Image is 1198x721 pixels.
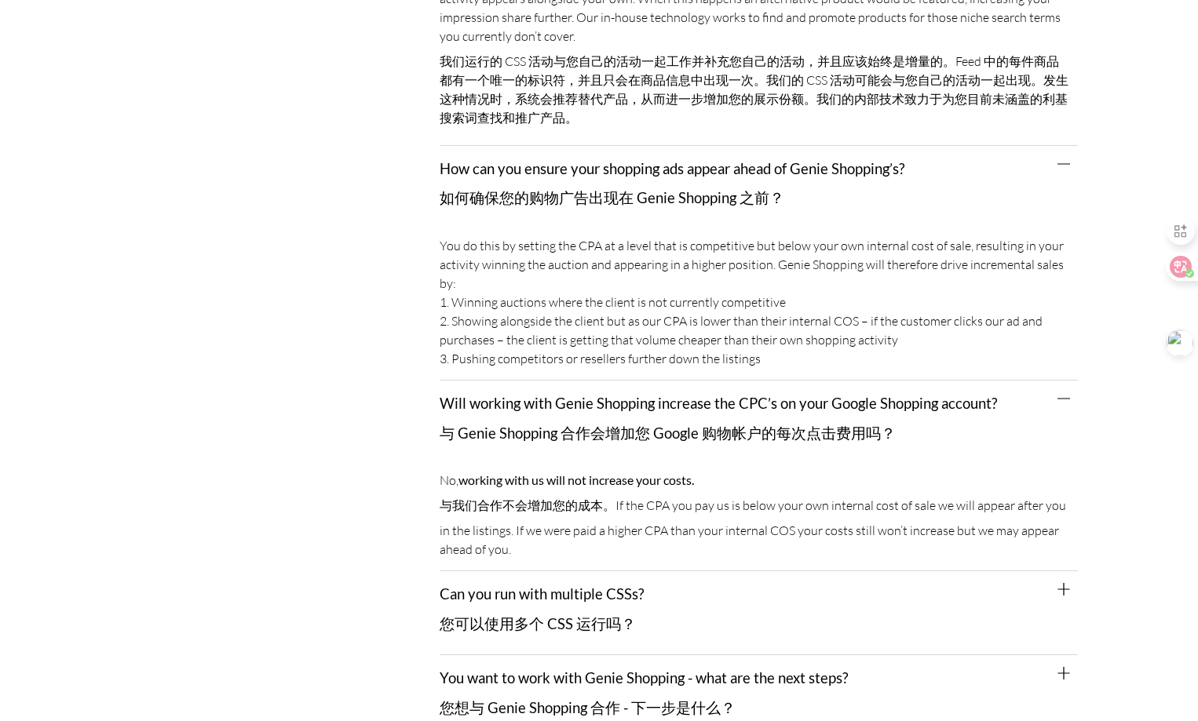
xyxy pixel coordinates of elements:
div: Can you run with multiple CSSs?您可以使用多个 CSS 运行吗？ [440,571,1078,654]
font: 如何确保您的购物广告出现在 Genie Shopping 之前？ [440,189,784,206]
a: Will working with Genie Shopping increase the CPC’s on your Google Shopping account? [440,395,997,442]
div: How can you ensure your shopping ads appear ahead of Genie Shopping’s?如何确保您的购物广告出现在 Genie Shoppin... [440,228,1078,381]
img: tab_domain_overview_orange.svg [64,93,76,105]
div: v 4.0.25 [44,25,77,38]
div: How can you ensure your shopping ads appear ahead of Genie Shopping’s?如何确保您的购物广告出现在 Genie Shoppin... [440,146,1078,228]
div: 关键词（按流量） [177,94,258,104]
img: tab_keywords_by_traffic_grey.svg [160,93,173,105]
a: You want to work with Genie Shopping - what are the next steps? [440,669,848,716]
a: Can you run with multiple CSSs? [440,585,644,632]
font: 您可以使用多个 CSS 运行吗？ [440,615,636,632]
a: How can you ensure your shopping ads appear ahead of Genie Shopping’s? [440,160,904,207]
div: Will working with Genie Shopping increase the CPC’s on your Google Shopping account?与 Genie Shopp... [440,463,1078,571]
img: website_grey.svg [25,41,38,55]
font: 与 Genie Shopping 合作会增加您 Google 购物帐户的每次点击费用吗？ [440,424,896,442]
div: 域名概述 [81,94,121,104]
font: 您想与 Genie Shopping 合作 - 下一步是什么？ [440,699,736,716]
font: 与我们合作不会增加您的成本。 [440,497,615,512]
div: 域名: [DOMAIN_NAME] [41,41,159,55]
img: logo_orange.svg [25,25,38,38]
div: Will working with Genie Shopping increase the CPC’s on your Google Shopping account?与 Genie Shopp... [440,381,1078,463]
font: 我们运行的 CSS 活动与您自己的活动一起工作并补充您自己的活动，并且应该始终是增量的。Feed 中的每件商品都有一个唯一的标识符，并且只会在商品信息中出现一次。我们的 CSS 活动可能会与您自... [440,53,1068,126]
b: working with us will not increase your costs. [440,472,694,512]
